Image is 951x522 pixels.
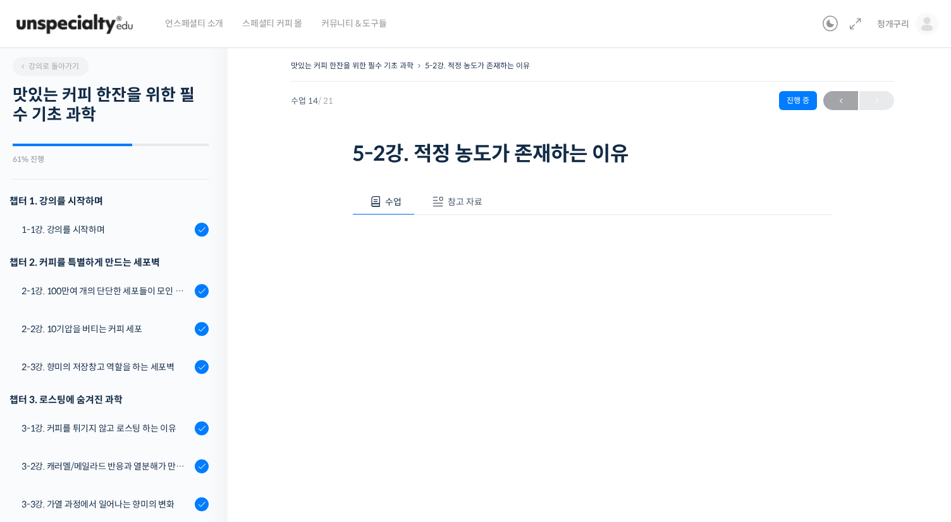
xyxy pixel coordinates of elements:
h1: 5-2강. 적정 농도가 존재하는 이유 [352,142,833,166]
h2: 맛있는 커피 한잔을 위한 필수 기초 과학 [13,85,209,125]
div: 챕터 3. 로스팅에 숨겨진 과학 [9,391,209,408]
a: 강의로 돌아가기 [13,57,89,76]
a: ←이전 [823,91,858,110]
span: 참고 자료 [448,196,482,208]
span: 강의로 돌아가기 [19,61,79,71]
h3: 챕터 1. 강의를 시작하며 [9,192,209,209]
span: ← [823,92,858,109]
div: 3-1강. 커피를 튀기지 않고 로스팅 하는 이유 [21,421,191,435]
div: 61% 진행 [13,156,209,163]
div: 진행 중 [779,91,817,110]
span: 수업 [385,196,402,208]
div: 2-3강. 향미의 저장창고 역할을 하는 세포벽 [21,360,191,374]
a: 5-2강. 적정 농도가 존재하는 이유 [425,61,530,70]
span: 청개구리 [877,18,909,30]
div: 1-1강. 강의를 시작하며 [21,223,191,237]
div: 2-2강. 10기압을 버티는 커피 세포 [21,322,191,336]
div: 2-1강. 100만여 개의 단단한 세포들이 모인 커피 생두 [21,284,191,298]
div: 3-2강. 캐러멜/메일라드 반응과 열분해가 만드는 향기 물질 [21,459,191,473]
div: 3-3강. 가열 과정에서 일어나는 향미의 변화 [21,497,191,511]
span: / 21 [318,96,333,106]
a: 맛있는 커피 한잔을 위한 필수 기초 과학 [291,61,414,70]
div: 챕터 2. 커피를 특별하게 만드는 세포벽 [9,254,209,271]
span: 수업 14 [291,97,333,105]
